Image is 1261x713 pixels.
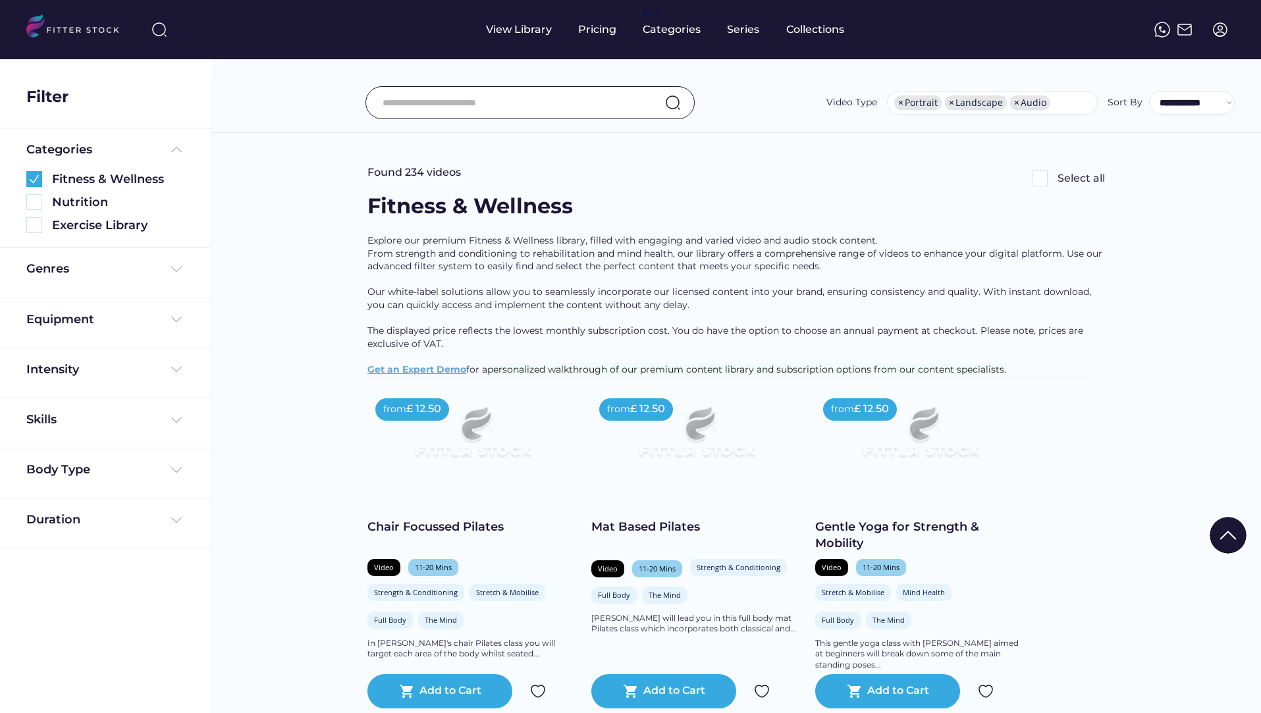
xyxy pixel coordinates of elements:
[1014,98,1019,107] span: ×
[1177,22,1193,38] img: Frame%2051.svg
[26,194,42,210] img: Rectangle%205126.svg
[169,261,184,277] img: Frame%20%284%29.svg
[578,22,616,37] div: Pricing
[415,562,452,572] div: 11-20 Mins
[607,403,630,416] div: from
[867,683,929,699] div: Add to Cart
[727,22,760,37] div: Series
[898,98,903,107] span: ×
[786,22,844,37] div: Collections
[822,615,854,625] div: Full Body
[486,22,552,37] div: View Library
[367,325,1086,350] span: The displayed price reflects the lowest monthly subscription cost. You do have the option to choo...
[612,390,781,485] img: Frame%2079%20%281%29.svg
[831,403,854,416] div: from
[697,562,780,572] div: Strength & Conditioning
[26,411,59,428] div: Skills
[26,171,42,187] img: Group%201000002360.svg
[169,412,184,428] img: Frame%20%284%29.svg
[754,683,770,699] img: Group%201000002324.svg
[367,519,578,535] div: Chair Focussed Pilates
[26,512,80,528] div: Duration
[630,402,665,416] div: £ 12.50
[419,683,481,699] div: Add to Cart
[26,14,130,41] img: LOGO.svg
[406,402,441,416] div: £ 12.50
[815,519,1026,552] div: Gentle Yoga for Strength & Mobility
[826,96,877,109] div: Video Type
[1154,22,1170,38] img: meteor-icons_whatsapp%20%281%29.svg
[1010,95,1050,110] li: Audio
[1210,517,1247,554] img: Group%201000002322%20%281%29.svg
[836,390,1005,485] img: Frame%2079%20%281%29.svg
[169,311,184,327] img: Frame%20%284%29.svg
[374,615,406,625] div: Full Body
[367,363,466,375] a: Get an Expert Demo
[530,683,546,699] img: Group%201000002324.svg
[1108,96,1142,109] div: Sort By
[822,562,842,572] div: Video
[1212,22,1228,38] img: profile-circle.svg
[425,615,457,625] div: The Mind
[903,587,945,597] div: Mind Health
[26,462,90,478] div: Body Type
[815,638,1026,671] div: This gentle yoga class with [PERSON_NAME] aimed at beginners will break down some of the main sta...
[26,311,94,328] div: Equipment
[52,171,184,188] div: Fitness & Wellness
[1206,660,1248,700] iframe: chat widget
[374,587,458,597] div: Strength & Conditioning
[978,683,994,699] img: Group%201000002324.svg
[374,562,394,572] div: Video
[854,402,889,416] div: £ 12.50
[169,512,184,528] img: Frame%20%284%29.svg
[367,165,461,180] div: Found 234 videos
[822,587,884,597] div: Stretch & Mobilise
[26,86,68,108] div: Filter
[367,638,578,660] div: In [PERSON_NAME]'s chair Pilates class you will target each area of the body whilst seated...
[623,683,639,699] button: shopping_cart
[367,234,1105,377] div: Explore our premium Fitness & Wellness library, filled with engaging and varied video and audio s...
[26,261,69,277] div: Genres
[591,613,802,635] div: [PERSON_NAME] will lead you in this full body mat Pilates class which incorporates both classical...
[643,683,705,699] div: Add to Cart
[1185,601,1251,662] iframe: chat widget
[367,192,573,221] div: Fitness & Wellness
[476,587,539,597] div: Stretch & Mobilise
[847,683,863,699] button: shopping_cart
[169,462,184,478] img: Frame%20%284%29.svg
[945,95,1007,110] li: Landscape
[643,22,701,37] div: Categories
[1058,171,1105,186] div: Select all
[383,403,406,416] div: from
[894,95,942,110] li: Portrait
[26,217,42,233] img: Rectangle%205126.svg
[591,519,802,535] div: Mat Based Pilates
[26,142,92,158] div: Categories
[872,615,905,625] div: The Mind
[949,98,954,107] span: ×
[487,363,1006,375] span: personalized walkthrough of our premium content library and subscription options from our content...
[52,217,184,234] div: Exercise Library
[649,590,681,600] div: The Mind
[389,390,557,485] img: Frame%2079%20%281%29.svg
[52,194,184,211] div: Nutrition
[863,562,899,572] div: 11-20 Mins
[1032,171,1048,186] img: Rectangle%205126.svg
[665,95,681,111] img: search-normal.svg
[169,142,184,157] img: Frame%20%285%29.svg
[26,361,79,378] div: Intensity
[151,22,167,38] img: search-normal%203.svg
[169,361,184,377] img: Frame%20%284%29.svg
[399,683,415,699] button: shopping_cart
[643,7,660,20] div: fvck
